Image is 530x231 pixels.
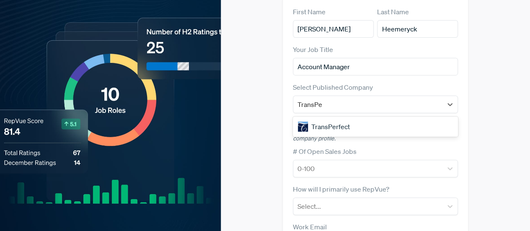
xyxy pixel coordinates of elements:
div: TransPerfect [293,118,458,135]
label: How will I primarily use RepVue? [293,184,389,194]
input: Title [293,58,458,75]
img: TransPerfect [298,122,308,132]
label: Last Name [377,7,409,17]
input: First Name [293,20,374,38]
input: Last Name [377,20,458,38]
label: Select Published Company [293,82,373,92]
label: Your Job Title [293,44,333,55]
label: First Name [293,7,326,17]
label: # Of Open Sales Jobs [293,146,357,156]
